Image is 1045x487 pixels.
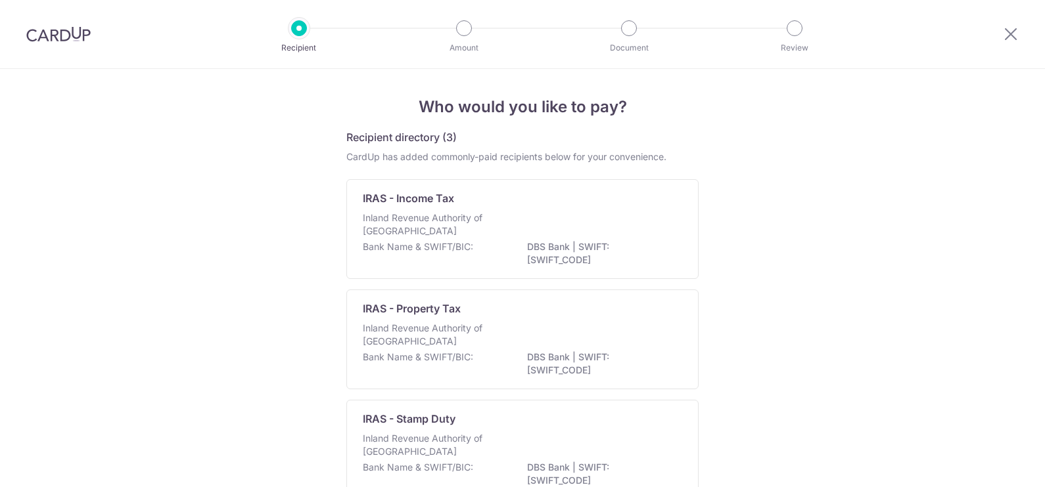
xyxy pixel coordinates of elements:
p: Amount [415,41,513,54]
p: Bank Name & SWIFT/BIC: [363,240,473,253]
h5: Recipient directory (3) [346,129,457,145]
p: Bank Name & SWIFT/BIC: [363,461,473,474]
p: DBS Bank | SWIFT: [SWIFT_CODE] [527,350,674,377]
div: CardUp has added commonly-paid recipients below for your convenience. [346,150,699,163]
p: IRAS - Stamp Duty [363,411,455,427]
p: DBS Bank | SWIFT: [SWIFT_CODE] [527,461,674,487]
p: Inland Revenue Authority of [GEOGRAPHIC_DATA] [363,211,502,238]
p: Document [580,41,678,54]
p: Bank Name & SWIFT/BIC: [363,350,473,364]
p: Inland Revenue Authority of [GEOGRAPHIC_DATA] [363,432,502,458]
h4: Who would you like to pay? [346,95,699,119]
p: Inland Revenue Authority of [GEOGRAPHIC_DATA] [363,322,502,348]
img: CardUp [26,26,91,42]
p: DBS Bank | SWIFT: [SWIFT_CODE] [527,240,674,266]
p: Recipient [250,41,348,54]
p: IRAS - Income Tax [363,190,454,206]
p: Review [746,41,843,54]
p: IRAS - Property Tax [363,301,461,316]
